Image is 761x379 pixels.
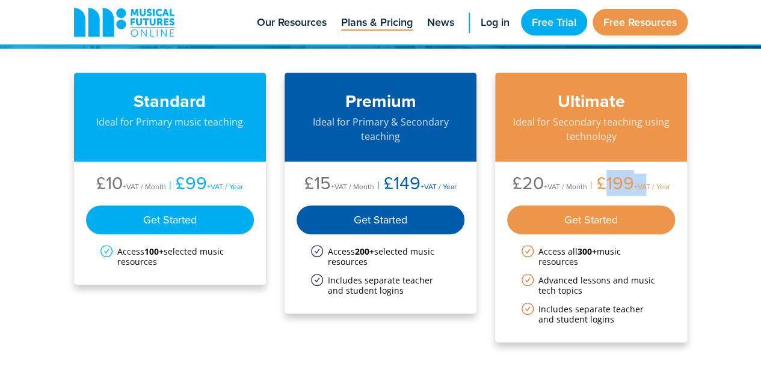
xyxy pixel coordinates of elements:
[634,181,670,192] span: +VAT / Year
[86,91,254,112] h3: Standard
[481,14,510,31] span: Log in
[304,174,374,196] li: £15
[144,246,164,257] strong: 100+
[578,246,597,257] strong: 300+
[355,246,374,257] strong: 200+
[521,9,587,35] a: Free Trial
[374,174,457,196] li: £149
[297,115,465,144] p: Ideal for Primary & Secondary teaching
[421,181,457,192] span: +VAT / Year
[507,91,676,112] h3: Ultimate
[593,9,688,35] a: Free Resources
[96,174,166,196] li: £10
[297,205,465,234] div: Get Started
[86,205,254,234] div: Get Started
[544,181,587,192] span: +VAT / Month
[507,115,676,144] p: Ideal for Secondary teaching using technology
[207,181,243,192] span: +VAT / Year
[513,174,587,196] li: £20
[427,14,454,31] span: News
[507,205,676,234] div: Get Started
[522,304,661,324] li: Includes separate teacher and student logins
[257,14,327,31] span: Our Resources
[522,246,661,267] li: Access all music resources
[297,91,465,112] h3: Premium
[522,275,661,296] li: Advanced lessons and music tech topics
[587,174,670,196] li: £199
[311,275,451,296] li: Includes separate teacher and student logins
[123,181,166,192] span: +VAT / Month
[100,246,240,267] li: Access selected music resources
[166,174,243,196] li: £99
[341,14,413,31] span: Plans & Pricing
[86,115,254,129] p: Ideal for Primary music teaching
[331,181,374,192] span: +VAT / Month
[311,246,451,267] li: Access selected music resources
